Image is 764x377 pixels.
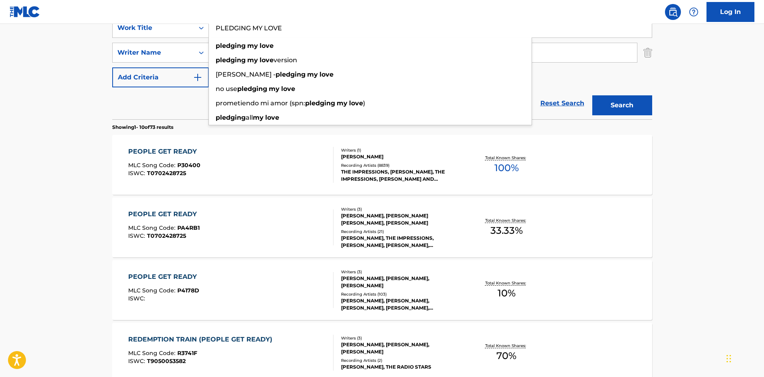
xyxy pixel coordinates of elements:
[305,99,335,107] strong: pledging
[341,235,462,249] div: [PERSON_NAME], THE IMPRESSIONS, [PERSON_NAME], [PERSON_NAME], [PERSON_NAME] THE IMPRESSIONS, THE ...
[247,56,258,64] strong: my
[643,43,652,63] img: Delete Criterion
[128,224,177,231] span: MLC Song Code :
[485,280,528,286] p: Total Known Shares:
[177,224,200,231] span: PA4RB1
[724,339,764,377] iframe: Chat Widget
[253,114,264,121] strong: my
[216,85,237,93] span: no use
[216,114,246,121] strong: pledging
[237,85,267,93] strong: pledging
[341,229,462,235] div: Recording Artists ( 21 )
[128,287,177,294] span: MLC Song Code :
[260,56,274,64] strong: love
[260,42,274,49] strong: love
[247,42,258,49] strong: my
[128,162,177,169] span: MLC Song Code :
[216,56,246,64] strong: pledging
[10,6,40,18] img: MLC Logo
[341,269,462,275] div: Writers ( 3 )
[112,124,173,131] p: Showing 1 - 10 of 73 results
[496,349,516,363] span: 70 %
[265,114,279,121] strong: love
[112,18,652,119] form: Search Form
[341,297,462,312] div: [PERSON_NAME], [PERSON_NAME], [PERSON_NAME], [PERSON_NAME], [PERSON_NAME]
[341,335,462,341] div: Writers ( 3 )
[216,99,305,107] span: prometiendo mi amor (spn:
[341,162,462,168] div: Recording Artists ( 8839 )
[341,291,462,297] div: Recording Artists ( 103 )
[341,341,462,355] div: [PERSON_NAME], [PERSON_NAME], [PERSON_NAME]
[128,209,201,219] div: PEOPLE GET READY
[147,170,186,177] span: T0702428725
[147,232,186,239] span: T0702428725
[706,2,754,22] a: Log In
[485,343,528,349] p: Total Known Shares:
[147,357,186,365] span: T9050053582
[117,23,189,33] div: Work Title
[668,7,678,17] img: search
[274,56,297,64] span: version
[177,349,197,357] span: R3741F
[349,99,363,107] strong: love
[592,95,652,115] button: Search
[128,147,201,156] div: PEOPLE GET READY
[128,232,147,239] span: ISWC :
[689,7,699,17] img: help
[341,275,462,289] div: [PERSON_NAME], [PERSON_NAME], [PERSON_NAME]
[307,71,318,78] strong: my
[341,168,462,183] div: THE IMPRESSIONS, [PERSON_NAME], THE IMPRESSIONS, [PERSON_NAME] AND [PERSON_NAME];[PERSON_NAME] & ...
[112,260,652,320] a: PEOPLE GET READYMLC Song Code:P4178DISWC:Writers (3)[PERSON_NAME], [PERSON_NAME], [PERSON_NAME]Re...
[281,85,295,93] strong: love
[117,48,189,57] div: Writer Name
[498,286,516,300] span: 10 %
[112,197,652,257] a: PEOPLE GET READYMLC Song Code:PA4RB1ISWC:T0702428725Writers (3)[PERSON_NAME], [PERSON_NAME] [PERS...
[341,212,462,227] div: [PERSON_NAME], [PERSON_NAME] [PERSON_NAME], [PERSON_NAME]
[536,95,588,112] a: Reset Search
[128,170,147,177] span: ISWC :
[177,287,199,294] span: P4178D
[269,85,280,93] strong: my
[341,206,462,212] div: Writers ( 3 )
[337,99,347,107] strong: my
[112,67,209,87] button: Add Criteria
[246,114,253,121] span: all
[341,357,462,363] div: Recording Artists ( 2 )
[490,223,523,238] span: 33.33 %
[193,73,202,82] img: 9d2ae6d4665cec9f34b9.svg
[341,153,462,160] div: [PERSON_NAME]
[341,147,462,153] div: Writers ( 1 )
[485,155,528,161] p: Total Known Shares:
[665,4,681,20] a: Public Search
[216,42,246,49] strong: pledging
[128,349,177,357] span: MLC Song Code :
[686,4,702,20] div: Help
[494,161,519,175] span: 100 %
[128,295,147,302] span: ISWC :
[276,71,306,78] strong: pledging
[128,272,201,282] div: PEOPLE GET READY
[128,335,276,344] div: REDEMPTION TRAIN (PEOPLE GET READY)
[216,71,276,78] span: [PERSON_NAME] -
[341,363,462,371] div: [PERSON_NAME], THE RADIO STARS
[726,347,731,371] div: Drag
[363,99,365,107] span: )
[177,162,200,169] span: P30400
[128,357,147,365] span: ISWC :
[485,217,528,223] p: Total Known Shares:
[319,71,333,78] strong: love
[112,135,652,195] a: PEOPLE GET READYMLC Song Code:P30400ISWC:T0702428725Writers (1)[PERSON_NAME]Recording Artists (88...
